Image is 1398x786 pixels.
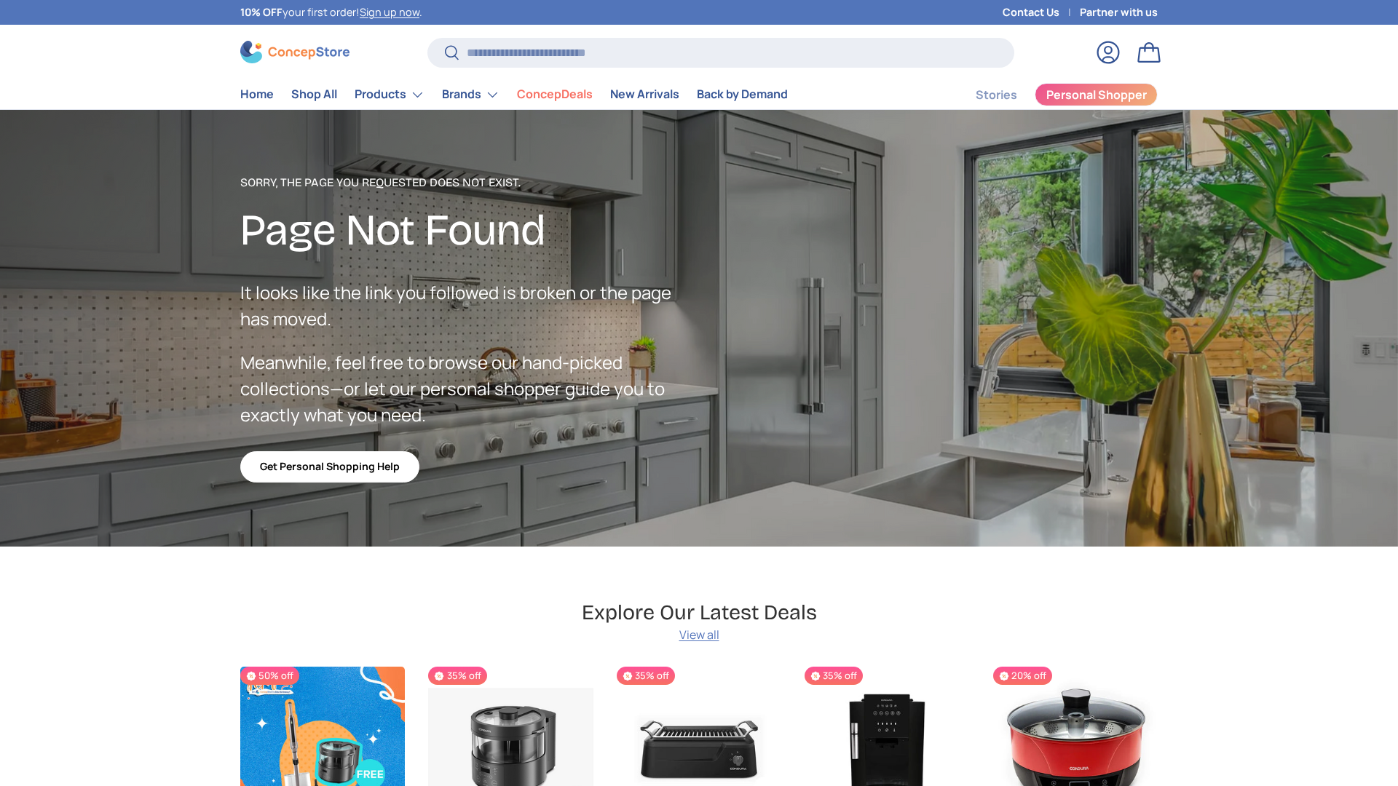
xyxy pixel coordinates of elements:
a: Back by Demand [697,80,788,108]
h2: Explore Our Latest Deals [582,599,817,626]
a: Products [355,80,424,109]
p: It looks like the link you followed is broken or the page has moved. [240,279,699,332]
span: 35% off [428,667,486,685]
h2: Page Not Found [240,203,699,258]
span: 35% off [617,667,675,685]
span: 35% off [805,667,863,685]
a: ConcepDeals [517,80,593,108]
strong: 10% OFF [240,5,283,19]
a: Home [240,80,274,108]
a: Sign up now [360,5,419,19]
summary: Products [346,80,433,109]
a: Stories [976,81,1017,109]
p: Sorry, the page you requested does not exist. [240,174,699,191]
p: your first order! . [240,4,422,20]
summary: Brands [433,80,508,109]
span: 50% off [240,667,299,685]
span: Personal Shopper [1046,89,1147,100]
a: New Arrivals [610,80,679,108]
img: ConcepStore [240,41,349,63]
a: Personal Shopper [1035,83,1158,106]
a: Partner with us [1080,4,1158,20]
a: Shop All [291,80,337,108]
span: 20% off [993,667,1052,685]
nav: Secondary [941,80,1158,109]
a: Get Personal Shopping Help [240,451,419,483]
a: Brands [442,80,499,109]
a: View all [679,626,719,643]
p: Meanwhile, feel free to browse our hand-picked collections—or let our personal shopper guide you ... [240,349,699,428]
a: Contact Us [1003,4,1080,20]
nav: Primary [240,80,788,109]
